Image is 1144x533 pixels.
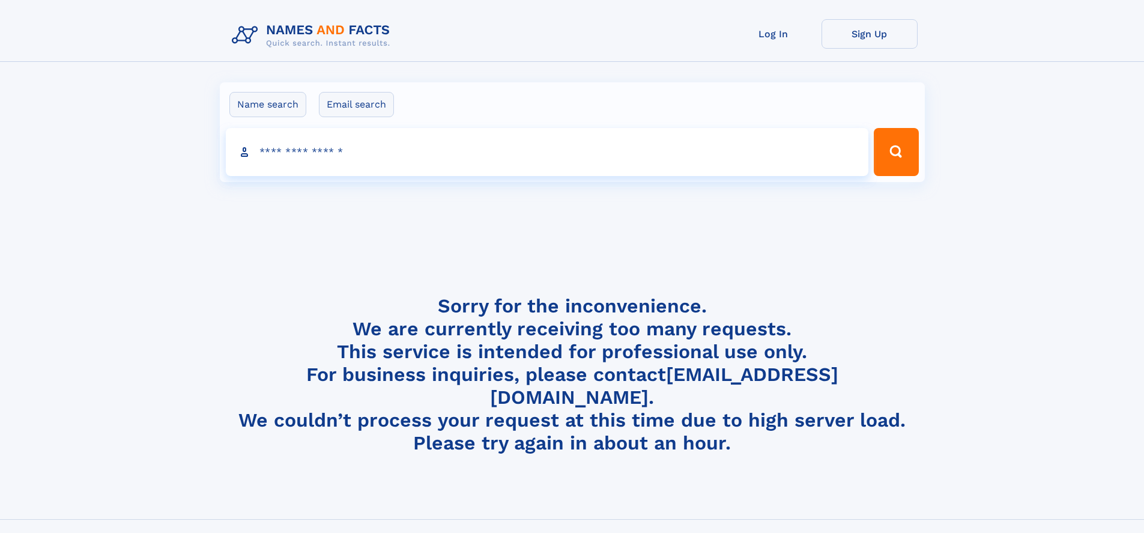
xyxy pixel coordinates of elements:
[874,128,918,176] button: Search Button
[822,19,918,49] a: Sign Up
[490,363,838,409] a: [EMAIL_ADDRESS][DOMAIN_NAME]
[227,19,400,52] img: Logo Names and Facts
[226,128,869,176] input: search input
[725,19,822,49] a: Log In
[227,294,918,455] h4: Sorry for the inconvenience. We are currently receiving too many requests. This service is intend...
[229,92,306,117] label: Name search
[319,92,394,117] label: Email search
